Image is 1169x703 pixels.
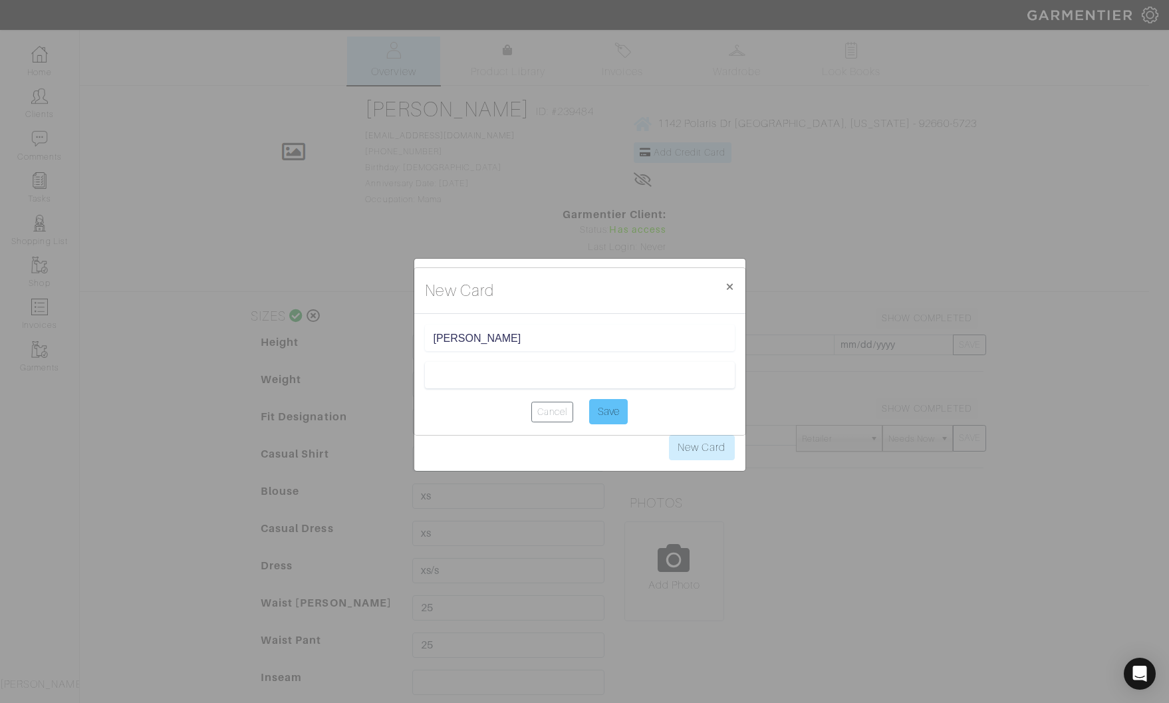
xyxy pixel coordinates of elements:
iframe: Secure card payment input frame [434,368,726,381]
input: Cardholder Name [434,332,726,345]
div: Open Intercom Messenger [1124,658,1156,690]
h4: New Card [425,279,494,303]
span: × [725,277,735,295]
input: Save [589,399,628,424]
a: Cancel [531,402,573,422]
